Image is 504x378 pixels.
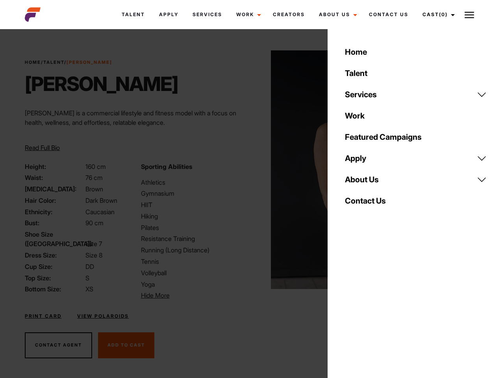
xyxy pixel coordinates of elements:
[85,208,115,216] span: Caucasian
[141,211,247,221] li: Hiking
[25,72,178,96] h1: [PERSON_NAME]
[25,59,41,65] a: Home
[141,223,247,232] li: Pilates
[141,280,247,289] li: Yoga
[25,273,84,283] span: Top Size:
[25,162,84,171] span: Height:
[340,105,491,126] a: Work
[107,342,145,348] span: Add To Cast
[25,144,60,152] span: Read Full Bio
[25,284,84,294] span: Bottom Size:
[85,263,94,271] span: DD
[141,189,247,198] li: Gymnasium
[229,4,266,25] a: Work
[25,230,84,248] span: Shoe Size ([GEOGRAPHIC_DATA]):
[185,4,229,25] a: Services
[141,163,192,170] strong: Sporting Abilities
[25,7,41,22] img: cropped-aefm-brand-fav-22-square.png
[141,178,247,187] li: Athletics
[25,108,247,127] p: [PERSON_NAME] is a commercial lifestyle and fitness model with a focus on health, wellness, and e...
[85,174,103,182] span: 76 cm
[25,196,84,205] span: Hair Color:
[67,59,112,65] strong: [PERSON_NAME]
[25,59,112,66] span: / /
[312,4,362,25] a: About Us
[25,133,247,162] p: Through her modeling and wellness brand, HEAL, she inspires others on their wellness journeys—cha...
[141,291,170,299] span: Hide More
[25,332,92,358] button: Contact Agent
[340,148,491,169] a: Apply
[25,143,60,152] button: Read Full Bio
[25,218,84,228] span: Bust:
[77,313,129,320] a: View Polaroids
[340,63,491,84] a: Talent
[141,257,247,266] li: Tennis
[85,163,106,170] span: 160 cm
[85,196,117,204] span: Dark Brown
[340,169,491,190] a: About Us
[152,4,185,25] a: Apply
[85,251,102,259] span: Size 8
[25,184,84,194] span: [MEDICAL_DATA]:
[141,200,247,209] li: HIIT
[340,41,491,63] a: Home
[266,4,312,25] a: Creators
[85,274,89,282] span: S
[25,262,84,271] span: Cup Size:
[362,4,415,25] a: Contact Us
[98,332,154,358] button: Add To Cast
[85,185,103,193] span: Brown
[25,173,84,182] span: Waist:
[439,11,448,17] span: (0)
[141,268,247,278] li: Volleyball
[25,313,61,320] a: Print Card
[340,84,491,105] a: Services
[25,250,84,260] span: Dress Size:
[115,4,152,25] a: Talent
[415,4,460,25] a: Cast(0)
[340,190,491,211] a: Contact Us
[340,126,491,148] a: Featured Campaigns
[25,207,84,217] span: Ethnicity:
[85,285,93,293] span: XS
[141,245,247,255] li: Running (Long Distance)
[85,219,104,227] span: 90 cm
[465,10,474,20] img: Burger icon
[141,234,247,243] li: Resistance Training
[43,59,64,65] a: Talent
[85,240,102,248] span: Size 7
